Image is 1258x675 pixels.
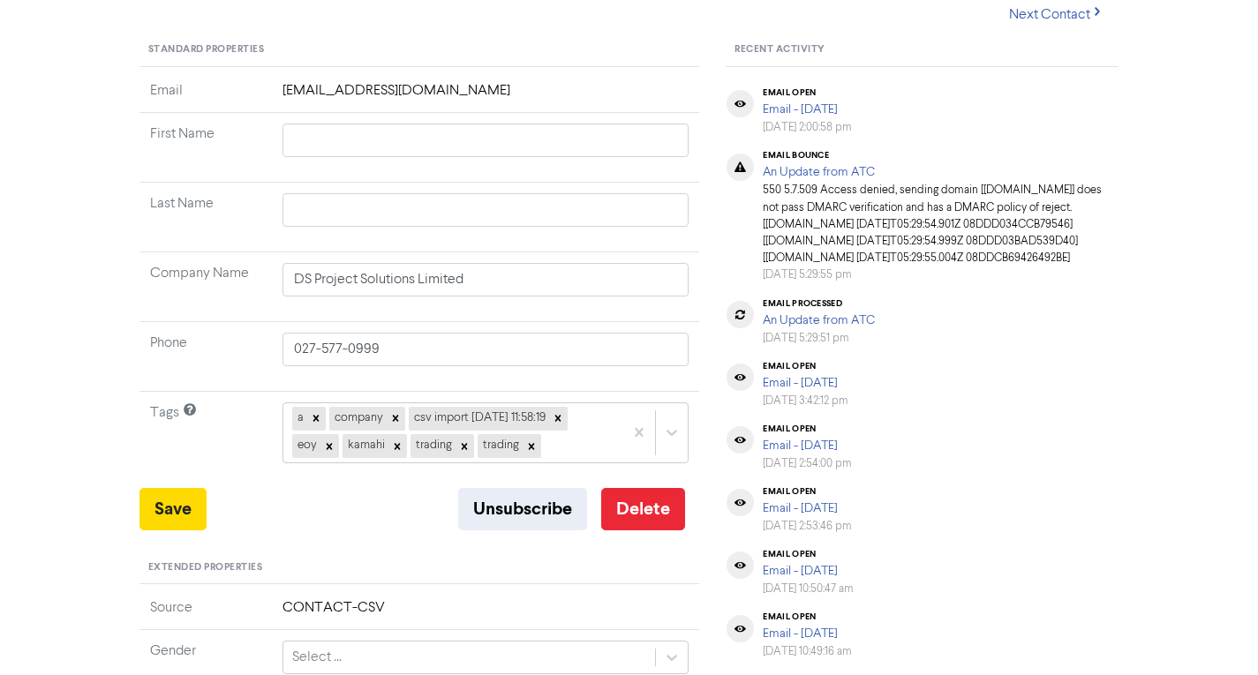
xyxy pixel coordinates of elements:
td: Tags [139,392,272,488]
div: company [329,407,386,430]
td: CONTACT-CSV [272,597,700,630]
div: a [292,407,306,430]
a: Email - [DATE] [763,103,838,116]
button: Delete [601,488,685,530]
button: Save [139,488,207,530]
td: Company Name [139,252,272,322]
a: Email - [DATE] [763,565,838,577]
div: trading [411,434,455,457]
div: email processed [763,298,875,309]
div: kamahi [343,434,388,457]
td: Email [139,80,272,113]
div: email open [763,87,852,98]
div: email open [763,611,852,622]
iframe: Chat Widget [1170,590,1258,675]
div: email open [763,361,848,371]
div: eoy [292,434,320,457]
div: [DATE] 10:49:16 am [763,643,852,660]
td: Last Name [139,183,272,252]
a: Email - [DATE] [763,377,838,389]
div: email open [763,424,852,434]
div: [DATE] 2:00:58 pm [763,119,852,136]
div: [DATE] 2:54:00 pm [763,455,852,472]
a: Email - [DATE] [763,627,838,640]
div: 550 5.7.509 Access denied, sending domain [[DOMAIN_NAME]] does not pass DMARC verification and ha... [763,150,1118,283]
div: email open [763,486,852,497]
a: An Update from ATC [763,166,875,178]
td: First Name [139,113,272,183]
td: [EMAIL_ADDRESS][DOMAIN_NAME] [272,80,700,113]
div: [DATE] 3:42:12 pm [763,393,848,409]
div: [DATE] 5:29:55 pm [763,266,1118,283]
td: Source [139,597,272,630]
div: email open [763,549,854,559]
div: [DATE] 2:53:46 pm [763,518,852,535]
div: Recent Activity [726,34,1119,67]
div: Standard Properties [139,34,700,67]
div: email bounce [763,150,1118,161]
div: [DATE] 5:29:51 pm [763,330,875,347]
a: An Update from ATC [763,314,875,326]
button: Unsubscribe [458,488,587,530]
div: [DATE] 10:50:47 am [763,581,854,597]
div: Extended Properties [139,551,700,585]
div: trading [478,434,522,457]
a: Email - [DATE] [763,439,838,452]
div: csv import [DATE] 11:58:19 [409,407,548,430]
a: Email - [DATE] [763,502,838,514]
td: Phone [139,322,272,392]
div: Select ... [292,647,342,668]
